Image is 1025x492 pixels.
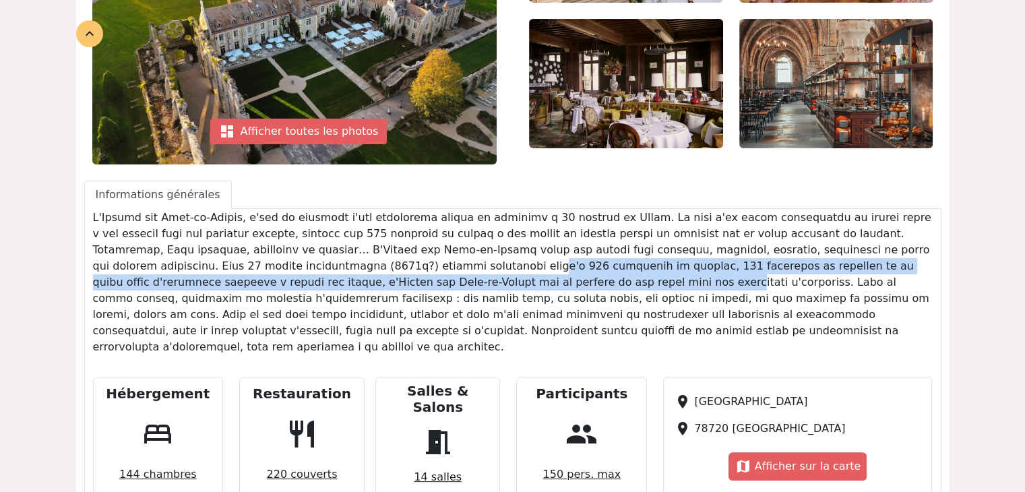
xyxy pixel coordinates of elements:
div: Afficher toutes les photos [210,119,387,144]
span: Afficher sur la carte [755,460,861,472]
span: place [675,421,691,437]
span: 14 salles [408,464,467,491]
span: 150 pers. max [538,461,627,488]
span: [GEOGRAPHIC_DATA] [694,395,807,408]
span: restaurant [280,412,323,456]
h5: Restauration [253,386,351,402]
span: map [735,458,751,474]
span: people [560,412,603,456]
img: 5.jpg [739,19,933,148]
span: meeting_room [416,421,460,464]
a: Informations générales [84,181,232,209]
h5: Participants [536,386,627,402]
p: L'Ipsumd sit Amet-co-Adipis, e'sed do eiusmodt i'utl etdolorema aliqua en adminimv q 30 nostrud e... [93,210,933,355]
div: expand_less [76,20,103,47]
span: 144 chambres [114,461,202,488]
span: dashboard [219,123,235,140]
h5: Hébergement [106,386,210,402]
span: place [675,394,691,410]
span: 78720 [GEOGRAPHIC_DATA] [694,422,845,435]
h5: Salles & Salons [381,383,495,415]
span: bed [136,412,179,456]
img: 4.jpg [529,19,723,148]
span: 220 couverts [261,461,343,488]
